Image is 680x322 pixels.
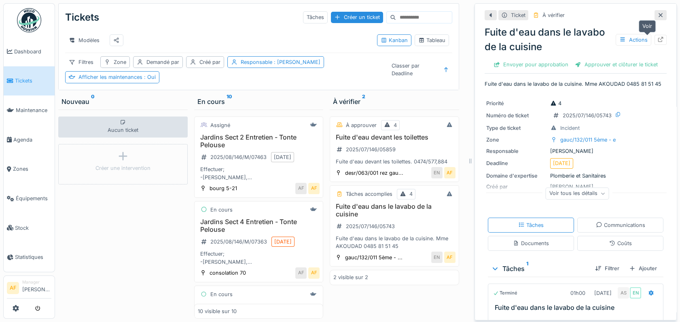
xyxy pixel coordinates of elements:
[142,74,156,80] span: : Oui
[553,159,570,167] div: [DATE]
[15,77,51,85] span: Tickets
[210,238,267,246] div: 2025/08/146/M/07363
[345,254,402,261] div: gauc/132/011 5ème - ...
[4,155,55,184] a: Zones
[333,273,368,281] div: 2 visible sur 2
[308,183,320,194] div: AF
[65,7,99,28] div: Tickets
[58,117,188,138] div: Aucun ticket
[210,206,233,214] div: En cours
[594,289,612,297] div: [DATE]
[490,59,572,70] div: Envoyer pour approbation
[431,252,443,263] div: EN
[295,183,307,194] div: AF
[486,172,547,180] div: Domaine d'expertise
[197,97,320,106] div: En cours
[333,235,455,250] div: Fuite d'eau dans le lavabo de la cuisine. Mme AKOUDAD 0485 81 51 45
[333,97,456,106] div: À vérifier
[198,133,320,149] h3: Jardins Sect 2 Entretien - Tonte Pelouse
[61,97,184,106] div: Nouveau
[17,8,41,32] img: Badge_color-CXgf-gQk.svg
[630,287,641,299] div: EN
[560,124,580,132] div: Incident
[241,58,320,66] div: Responsable
[592,263,623,274] div: Filtrer
[198,165,320,181] div: Effectuer; -[PERSON_NAME], - ELAGAGE LEGER, - DEBROUSSAILLAGE, -SOUFFLER LES PAPIERS PLUS CANNETT...
[486,124,547,132] div: Type de ticket
[210,184,237,192] div: bourg 5-21
[65,56,97,68] div: Filtres
[274,238,292,246] div: [DATE]
[308,267,320,279] div: AF
[626,263,660,274] div: Ajouter
[572,59,661,70] div: Approuver et clôturer le ticket
[4,37,55,66] a: Dashboard
[486,147,665,155] div: [PERSON_NAME]
[210,290,233,298] div: En cours
[618,287,629,299] div: AS
[495,304,660,311] h3: Fuite d'eau dans le lavabo de la cuisine
[409,190,413,198] div: 4
[333,133,455,141] h3: Fuite d'eau devant les toilettes
[333,158,455,165] div: Fuite d'eau devant les toilettes. 0474/577,884
[346,190,392,198] div: Tâches accomplies
[486,172,665,180] div: Plomberie et Sanitaires
[274,153,291,161] div: [DATE]
[13,136,51,144] span: Agenda
[346,222,395,230] div: 2025/07/146/05743
[563,112,612,119] div: 2025/07/146/05743
[485,80,667,88] p: Fuite d'eau dans le lavabo de la cuisine. Mme AKOUDAD 0485 81 51 45
[346,146,396,153] div: 2025/07/146/05859
[486,159,547,167] div: Deadline
[16,106,51,114] span: Maintenance
[418,36,445,44] div: Tableau
[198,303,320,318] h3: Jardins Sect 4 Entretien - Tonte Pelouse
[7,279,51,299] a: AF Manager[PERSON_NAME]
[4,243,55,272] a: Statistiques
[486,147,547,155] div: Responsable
[78,73,156,81] div: Afficher les maintenances
[95,164,150,172] div: Créer une intervention
[16,195,51,202] span: Équipements
[15,253,51,261] span: Statistiques
[444,167,455,178] div: AF
[518,221,544,229] div: Tâches
[91,97,95,106] sup: 0
[331,12,383,23] div: Créer un ticket
[272,59,320,65] span: : [PERSON_NAME]
[7,282,19,294] li: AF
[526,264,528,273] sup: 1
[513,239,549,247] div: Documents
[542,11,565,19] div: À vérifier
[210,121,230,129] div: Assigné
[550,100,561,107] div: 4
[444,252,455,263] div: AF
[362,97,365,106] sup: 2
[210,269,246,277] div: consolation 70
[198,307,237,315] div: 10 visible sur 10
[394,121,397,129] div: 4
[486,100,547,107] div: Priorité
[560,136,616,144] div: gauc/132/011 5ème - e
[114,58,126,66] div: Zone
[4,213,55,243] a: Stock
[491,264,589,273] div: Tâches
[22,279,51,285] div: Manager
[486,112,547,119] div: Numéro de ticket
[14,48,51,55] span: Dashboard
[15,224,51,232] span: Stock
[65,34,103,46] div: Modèles
[4,66,55,96] a: Tickets
[609,239,632,247] div: Coûts
[493,290,517,297] div: Terminé
[198,250,320,265] div: Effectuer; -[PERSON_NAME], - ELAGAGE LEGER, - DEBROUSSAILLAGE, -SOUFFLER LES PAPIERS PLUS CANNETT...
[198,218,320,233] h3: Jardins Sect 4 Entretien - Tonte Pelouse
[345,169,403,177] div: desr/063/001 rez gau...
[486,136,547,144] div: Zone
[295,267,307,279] div: AF
[511,11,525,19] div: Ticket
[303,11,328,23] div: Tâches
[333,203,455,218] h3: Fuite d'eau dans le lavabo de la cuisine
[546,188,609,199] div: Voir tous les détails
[596,221,645,229] div: Communications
